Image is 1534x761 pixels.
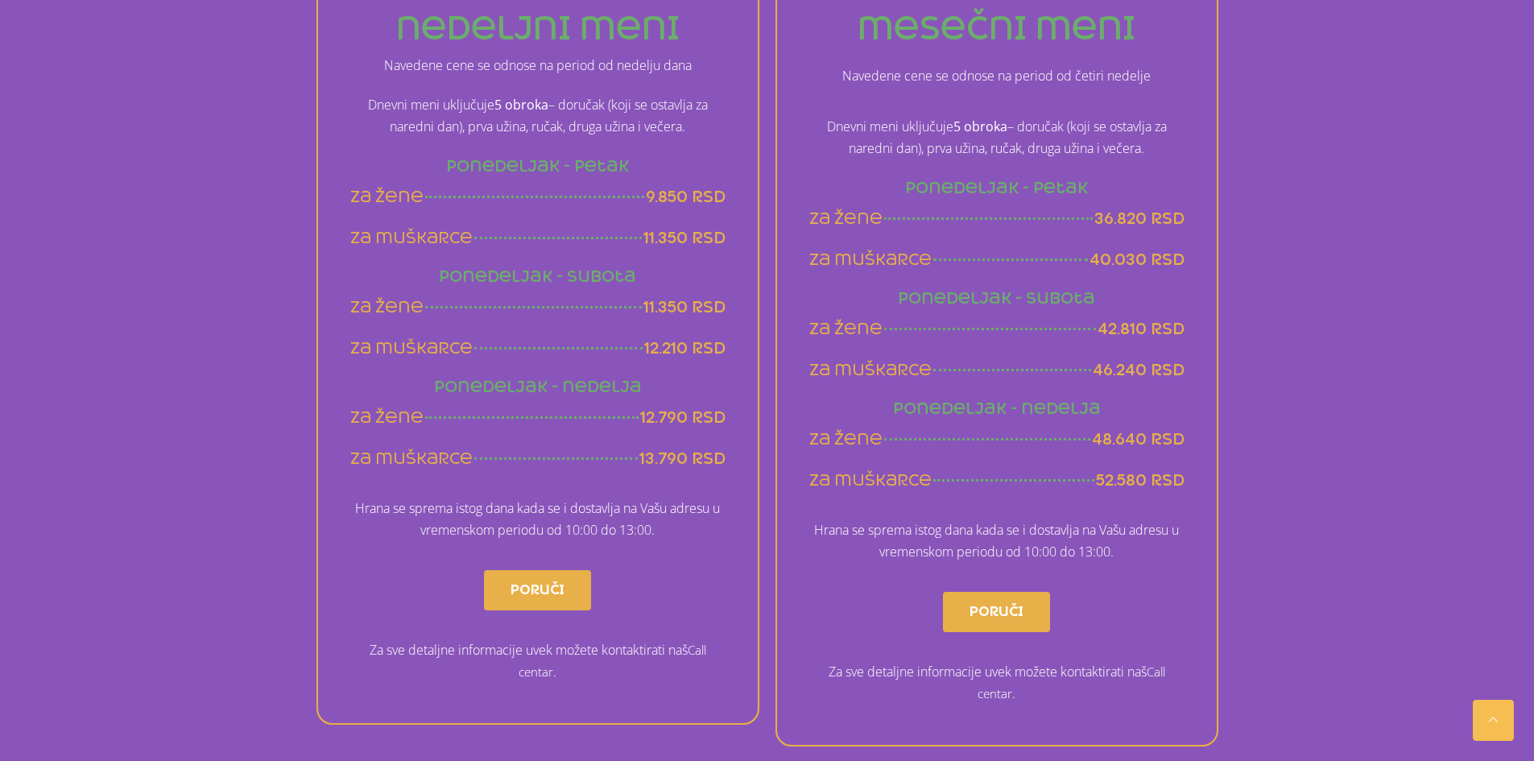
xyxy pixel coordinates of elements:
span: za žene [809,319,883,339]
span: 12.790 rsd [640,407,726,428]
a: Poruči [484,570,591,610]
span: za muškarce [809,250,932,270]
span: 36.820 rsd [1094,209,1185,229]
span: za muškarce [350,449,473,469]
span: za muškarce [809,360,932,380]
strong: 5 obroka [494,96,548,114]
span: 46.240 rsd [1093,360,1185,380]
p: Za sve detaljne informacije uvek možete kontaktirati naš . [809,661,1185,705]
span: za žene [350,407,424,428]
h3: mesečni meni [809,13,1185,44]
span: za muškarce [350,338,473,358]
p: Dnevni meni uključuje – doručak (koji se ostavlja za naredni dan), prva užina, ručak, druga užina... [809,116,1185,159]
h4: Ponedeljak - Petak [809,180,1185,196]
span: 12.210 rsd [644,338,726,358]
span: za žene [350,297,424,317]
span: za žene [809,209,883,229]
span: Poruči [970,599,1023,625]
h4: Ponedeljak - Subota [809,291,1185,306]
span: za žene [809,429,883,449]
div: Navedene cene se odnose na period od nedelju dana [350,57,726,73]
p: Za sve detaljne informacije uvek možete kontaktirati naš . [350,639,726,683]
span: Poruči [511,577,564,603]
h4: Ponedeljak - nedelja [350,379,726,395]
h4: Ponedeljak - Subota [350,269,726,284]
p: Hrana se sprema istog dana kada se i dostavlja na Vašu adresu u vremenskom periodu od 10:00 do 13... [809,519,1185,563]
h3: nedeljni meni [350,13,726,44]
h4: Ponedeljak - Petak [350,159,726,174]
p: Dnevni meni uključuje – doručak (koji se ostavlja za naredni dan), prva užina, ručak, druga užina... [350,94,726,138]
span: 11.350 rsd [643,228,726,248]
h4: Ponedeljak - nedelja [809,401,1185,416]
strong: 5 obroka [953,118,1007,135]
span: 11.350 rsd [643,297,726,317]
span: za muškarce [809,470,932,490]
span: 13.790 rsd [639,449,726,469]
span: 52.580 rsd [1096,470,1185,490]
span: 42.810 rsd [1098,319,1185,339]
span: za žene [350,187,424,207]
span: za muškarce [350,228,473,248]
a: Poruči [943,592,1050,632]
span: 9.850 rsd [646,187,726,207]
span: 40.030 rsd [1090,250,1185,270]
p: Hrana se sprema istog dana kada se i dostavlja na Vašu adresu u vremenskom periodu od 10:00 do 13... [350,498,726,541]
span: 48.640 rsd [1092,429,1185,449]
p: Navedene cene se odnose na period od četiri nedelje [809,65,1185,87]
